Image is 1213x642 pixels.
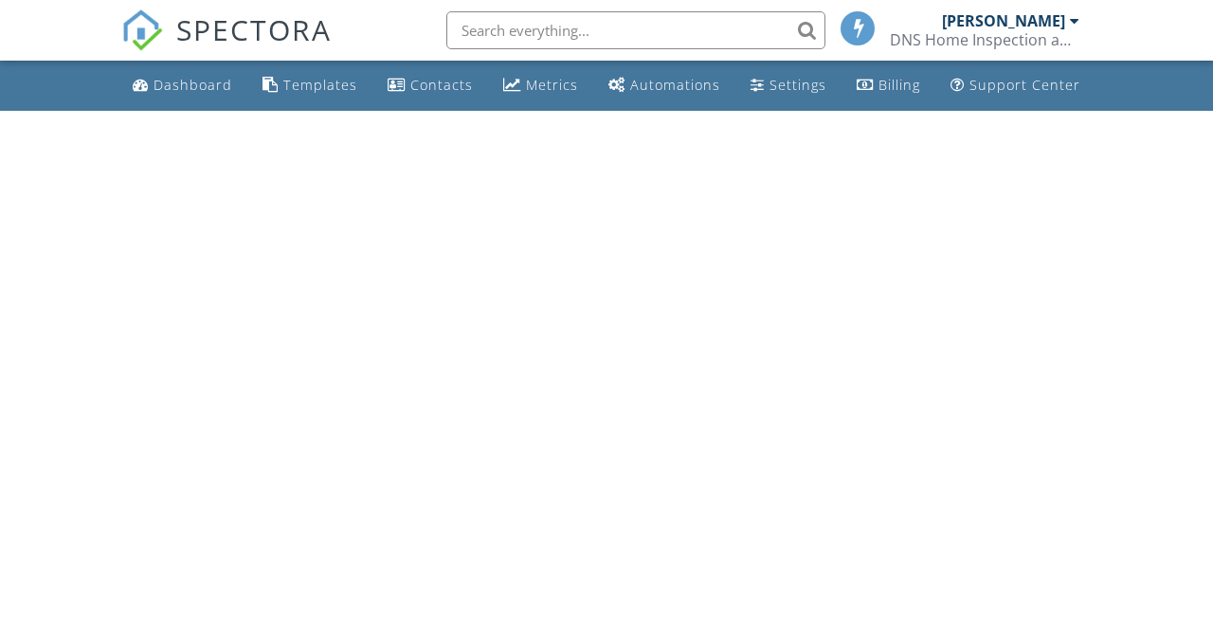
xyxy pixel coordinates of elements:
a: Dashboard [125,68,240,103]
div: Billing [878,76,920,94]
div: Automations [630,76,720,94]
span: SPECTORA [176,9,332,49]
a: Settings [743,68,834,103]
div: Support Center [969,76,1080,94]
a: Billing [849,68,928,103]
div: Dashboard [154,76,232,94]
a: SPECTORA [121,26,332,65]
img: The Best Home Inspection Software - Spectora [121,9,163,51]
div: Templates [283,76,357,94]
div: Metrics [526,76,578,94]
a: Templates [255,68,365,103]
div: Contacts [410,76,473,94]
div: DNS Home Inspection and Consulting [890,30,1079,49]
div: Settings [769,76,826,94]
a: Automations (Basic) [601,68,728,103]
a: Contacts [380,68,480,103]
input: Search everything... [446,11,825,49]
div: [PERSON_NAME] [942,11,1065,30]
a: Metrics [496,68,586,103]
a: Support Center [943,68,1088,103]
